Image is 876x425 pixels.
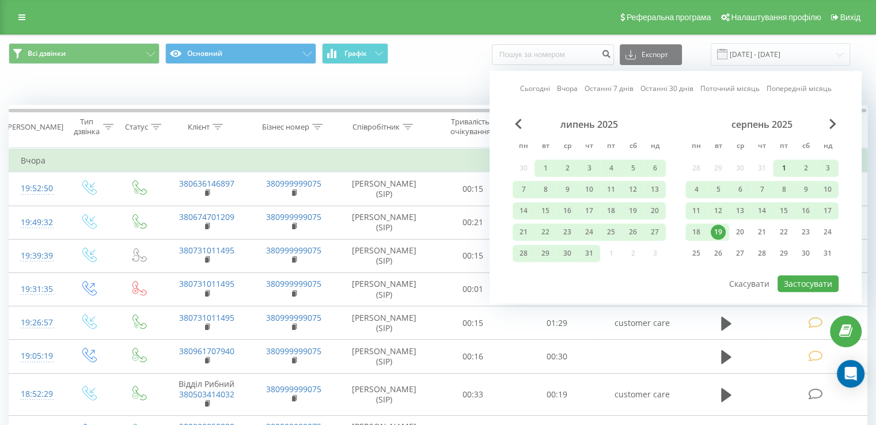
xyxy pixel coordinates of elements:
div: пт 8 серп 2025 р. [773,181,795,198]
a: Вчора [557,84,578,94]
div: пт 22 серп 2025 р. [773,223,795,241]
input: Пошук за номером [492,44,614,65]
div: 30 [560,246,575,261]
td: 00:19 [515,373,598,416]
div: пн 7 лип 2025 р. [513,181,534,198]
td: Вчора [9,149,867,172]
div: 16 [560,203,575,218]
div: чт 3 лип 2025 р. [578,160,600,177]
div: сб 16 серп 2025 р. [795,202,817,219]
div: 19:39:39 [21,245,51,267]
div: 19:49:32 [21,211,51,234]
span: Налаштування профілю [731,13,821,22]
div: 11 [604,182,619,197]
div: сб 2 серп 2025 р. [795,160,817,177]
div: 7 [754,182,769,197]
span: Previous Month [515,119,522,129]
div: вт 22 лип 2025 р. [534,223,556,241]
div: 15 [776,203,791,218]
a: 380674701209 [179,211,234,222]
td: 00:01 [431,272,515,306]
div: 12 [711,203,726,218]
div: ср 16 лип 2025 р. [556,202,578,219]
td: 00:21 [431,206,515,239]
a: 380731011495 [179,312,234,323]
td: 00:33 [431,373,515,416]
a: Попередній місяць [767,84,832,94]
button: Скасувати [723,275,776,292]
div: Бізнес номер [262,122,309,132]
div: 23 [560,225,575,240]
div: 20 [647,203,662,218]
td: [PERSON_NAME] (SIP) [337,206,431,239]
div: 13 [733,203,748,218]
div: 26 [711,246,726,261]
button: Графік [322,43,388,64]
div: липень 2025 [513,119,666,130]
div: чт 14 серп 2025 р. [751,202,773,219]
abbr: середа [559,138,576,155]
div: нд 24 серп 2025 р. [817,223,839,241]
div: нд 10 серп 2025 р. [817,181,839,198]
div: пт 25 лип 2025 р. [600,223,622,241]
div: 1 [776,161,791,176]
span: Next Month [829,119,836,129]
div: 25 [604,225,619,240]
div: 19:52:50 [21,177,51,200]
div: 21 [754,225,769,240]
a: 380503414032 [179,389,234,400]
div: 9 [798,182,813,197]
button: Експорт [620,44,682,65]
td: 01:29 [515,306,598,340]
div: 18:52:29 [21,383,51,405]
div: 2 [560,161,575,176]
div: 31 [582,246,597,261]
span: Графік [344,50,367,58]
div: 19 [711,225,726,240]
div: пт 29 серп 2025 р. [773,245,795,262]
div: 5 [625,161,640,176]
div: 26 [625,225,640,240]
td: customer care [598,306,685,340]
a: 380731011495 [179,278,234,289]
div: чт 10 лип 2025 р. [578,181,600,198]
td: 00:15 [431,172,515,206]
div: 6 [647,161,662,176]
a: 380731011495 [179,245,234,256]
div: 28 [754,246,769,261]
abbr: четвер [581,138,598,155]
abbr: вівторок [537,138,554,155]
div: 9 [560,182,575,197]
div: 20 [733,225,748,240]
div: 4 [689,182,704,197]
div: 5 [711,182,726,197]
div: ср 27 серп 2025 р. [729,245,751,262]
td: [PERSON_NAME] (SIP) [337,340,431,373]
div: чт 21 серп 2025 р. [751,223,773,241]
div: [PERSON_NAME] [5,122,63,132]
div: пн 25 серп 2025 р. [685,245,707,262]
div: Тривалість очікування [442,117,499,136]
div: вт 12 серп 2025 р. [707,202,729,219]
div: нд 20 лип 2025 р. [644,202,666,219]
a: Сьогодні [520,84,550,94]
div: 27 [733,246,748,261]
div: ср 20 серп 2025 р. [729,223,751,241]
a: 380999999075 [266,278,321,289]
div: 14 [754,203,769,218]
div: 18 [689,225,704,240]
div: нд 3 серп 2025 р. [817,160,839,177]
div: 19:26:57 [21,312,51,334]
div: чт 28 серп 2025 р. [751,245,773,262]
div: 19:05:19 [21,345,51,367]
a: 380999999075 [266,384,321,394]
div: чт 7 серп 2025 р. [751,181,773,198]
td: [PERSON_NAME] (SIP) [337,272,431,306]
td: 00:15 [431,239,515,272]
div: ср 23 лип 2025 р. [556,223,578,241]
div: сб 30 серп 2025 р. [795,245,817,262]
div: сб 12 лип 2025 р. [622,181,644,198]
div: пн 18 серп 2025 р. [685,223,707,241]
div: вт 15 лип 2025 р. [534,202,556,219]
abbr: субота [797,138,814,155]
